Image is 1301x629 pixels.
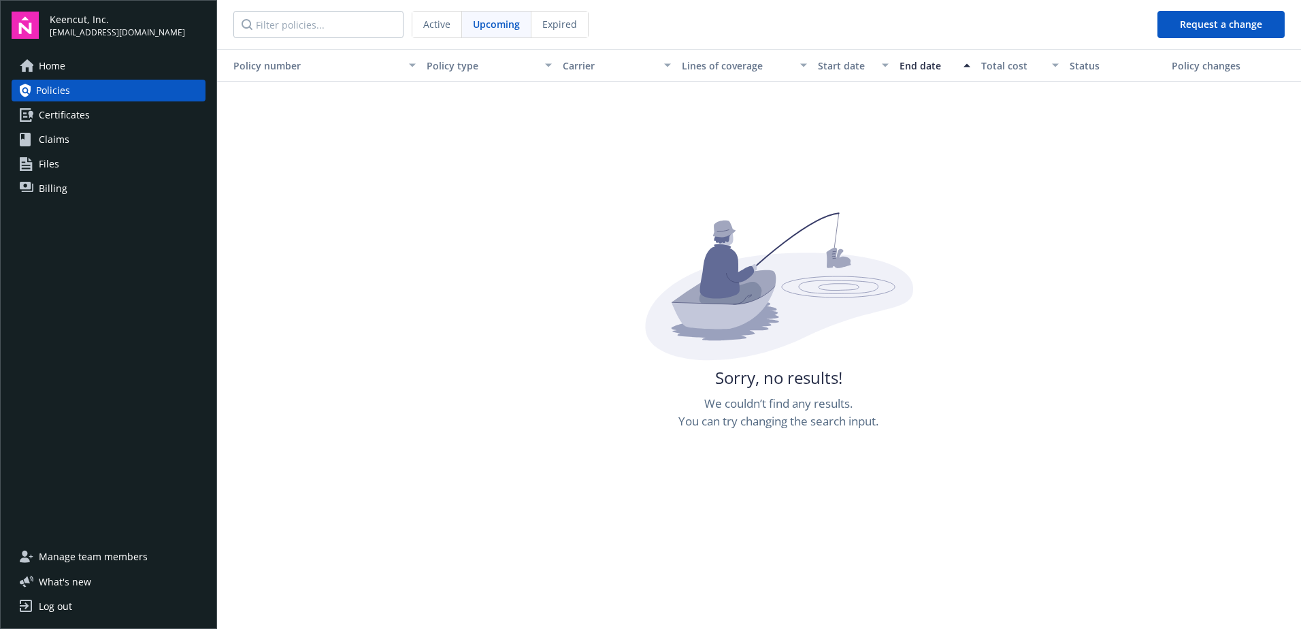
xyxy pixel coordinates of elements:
[682,59,792,73] div: Lines of coverage
[39,575,91,589] span: What ' s new
[423,17,450,31] span: Active
[39,55,65,77] span: Home
[50,12,205,39] button: Keencut, Inc.[EMAIL_ADDRESS][DOMAIN_NAME]
[473,17,520,31] span: Upcoming
[223,59,401,73] div: Toggle SortBy
[36,80,70,101] span: Policies
[704,395,853,413] span: We couldn’t find any results.
[715,366,842,389] span: Sorry, no results!
[39,129,69,150] span: Claims
[1070,59,1161,73] div: Status
[1166,49,1251,82] button: Policy changes
[1064,49,1166,82] button: Status
[39,596,72,617] div: Log out
[900,59,955,73] div: End date
[676,49,812,82] button: Lines of coverage
[678,413,878,430] span: You can try changing the search input.
[421,49,557,82] button: Policy type
[223,59,401,73] div: Policy number
[894,49,976,82] button: End date
[812,49,894,82] button: Start date
[12,546,205,568] a: Manage team members
[12,12,39,39] img: navigator-logo.svg
[981,59,1044,73] div: Total cost
[12,178,205,199] a: Billing
[39,104,90,126] span: Certificates
[12,153,205,175] a: Files
[1172,59,1246,73] div: Policy changes
[542,17,577,31] span: Expired
[233,11,404,38] input: Filter policies...
[12,55,205,77] a: Home
[818,59,874,73] div: Start date
[12,129,205,150] a: Claims
[557,49,676,82] button: Carrier
[427,59,537,73] div: Policy type
[12,575,113,589] button: What's new
[50,27,185,39] span: [EMAIL_ADDRESS][DOMAIN_NAME]
[12,104,205,126] a: Certificates
[50,12,185,27] span: Keencut, Inc.
[39,546,148,568] span: Manage team members
[12,80,205,101] a: Policies
[39,153,59,175] span: Files
[563,59,656,73] div: Carrier
[1157,11,1285,38] button: Request a change
[976,49,1064,82] button: Total cost
[39,178,67,199] span: Billing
